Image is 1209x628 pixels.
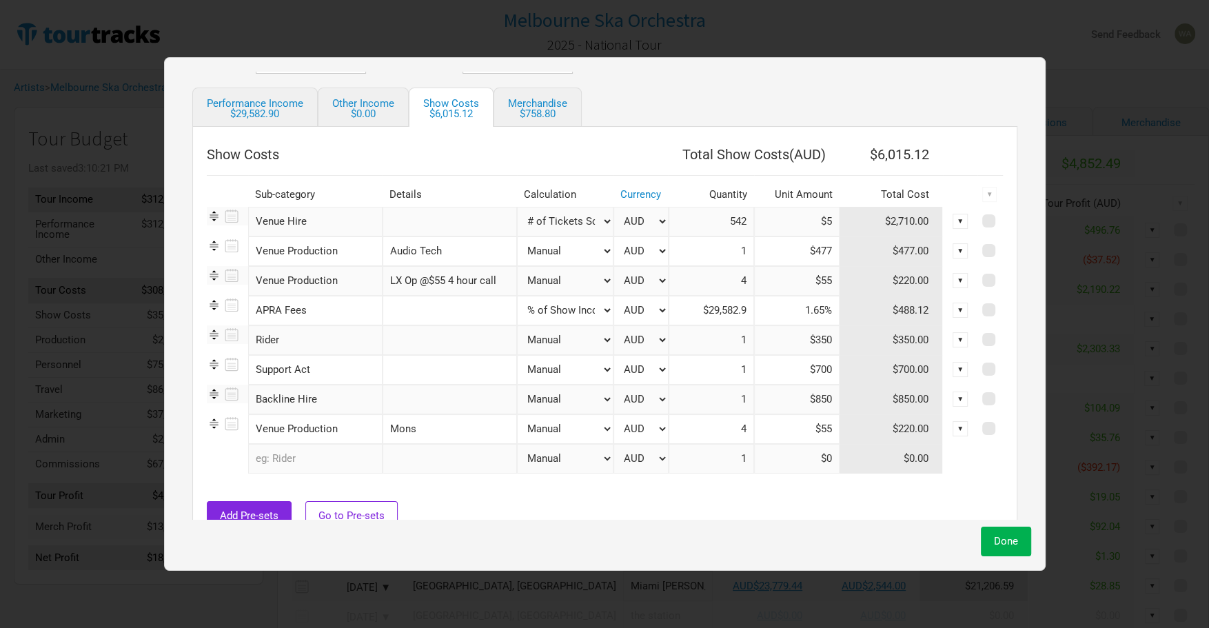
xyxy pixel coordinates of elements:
td: $220.00 [840,266,943,296]
span: Show Costs [207,146,279,163]
div: $6,015.12 [423,109,479,119]
span: Add Pre-sets [220,509,278,522]
div: Venue Production [248,236,383,266]
div: Venue Production [248,266,383,296]
div: ▼ [953,421,968,436]
th: Calculation [517,183,613,207]
div: ▼ [953,392,968,407]
div: Rider [248,325,383,355]
button: Done [981,527,1031,556]
th: Unit Amount [754,183,840,207]
input: Mons [383,414,517,444]
div: Backline Hire [248,385,383,414]
input: LX Op @$55 4 hour call [383,266,517,296]
div: ▼ [982,187,997,202]
th: Sub-category [248,183,383,207]
div: ▼ [953,303,968,318]
a: Other Income$0.00 [318,88,409,127]
th: Total Cost [840,183,943,207]
th: $6,015.12 [840,141,943,168]
button: Add Pre-sets [207,501,292,531]
div: ▼ [953,214,968,229]
img: Re-order [207,357,221,372]
td: $0.00 [840,444,943,474]
img: Re-order [207,239,221,253]
a: Performance Income$29,582.90 [192,88,318,127]
div: $0.00 [332,109,394,119]
a: Show Costs$6,015.12 [409,88,494,127]
div: Venue Hire [248,207,383,236]
img: Re-order [207,327,221,342]
input: Audio Tech [383,236,517,266]
span: Go to Pre-sets [318,509,385,522]
div: Support Act [248,355,383,385]
img: Re-order [207,416,221,431]
input: eg: Rider [248,444,383,474]
input: % income [754,296,840,325]
img: Re-order [207,387,221,401]
div: ▼ [953,243,968,259]
a: Currency [620,188,661,201]
input: Cost per ticket [754,207,840,236]
div: $29,582.90 [207,109,303,119]
div: ▼ [953,273,968,288]
td: $700.00 [840,355,943,385]
div: ▼ [953,362,968,377]
td: $850.00 [840,385,943,414]
th: Quantity [669,183,754,207]
div: ▼ [953,332,968,347]
a: Merchandise$758.80 [494,88,582,127]
button: Go to Pre-sets [305,501,398,531]
th: Details [383,183,517,207]
img: Re-order [207,298,221,312]
img: Re-order [207,268,221,283]
div: $758.80 [508,109,567,119]
span: Done [994,535,1018,547]
td: $350.00 [840,325,943,355]
img: Re-order [207,209,221,223]
div: Venue Production [248,414,383,444]
th: Total Show Costs ( AUD ) [669,141,840,168]
td: $488.12 [840,296,943,325]
td: $220.00 [840,414,943,444]
td: $2,710.00 [840,207,943,236]
div: APRA Fees [248,296,383,325]
td: $477.00 [840,236,943,266]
